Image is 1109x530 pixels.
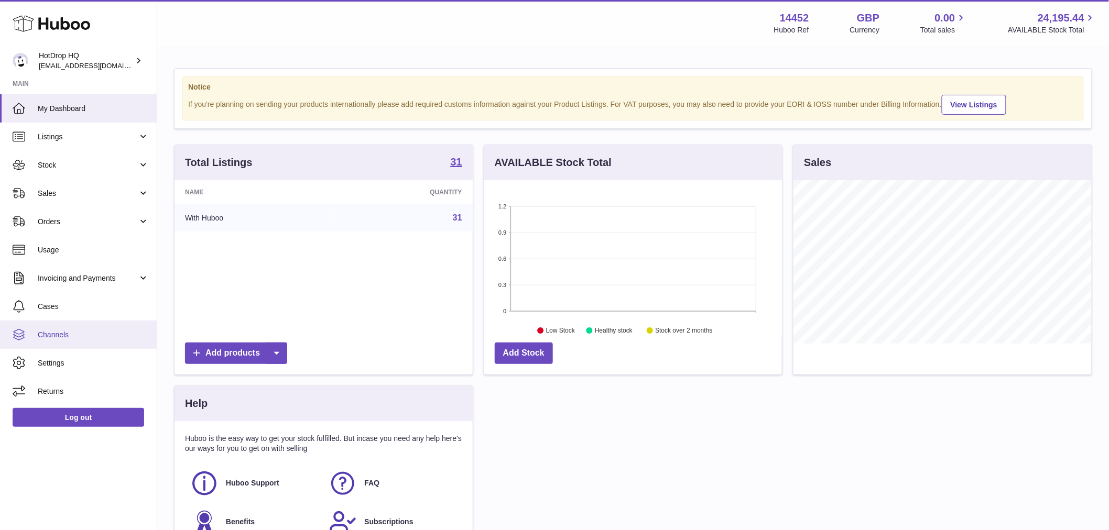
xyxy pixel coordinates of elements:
[1008,25,1096,35] span: AVAILABLE Stock Total
[774,25,809,35] div: Huboo Ref
[39,61,154,70] span: [EMAIL_ADDRESS][DOMAIN_NAME]
[38,217,138,227] span: Orders
[780,11,809,25] strong: 14452
[850,25,880,35] div: Currency
[364,478,379,488] span: FAQ
[38,387,149,396] span: Returns
[38,245,149,255] span: Usage
[498,203,506,209] text: 1.2
[498,256,506,262] text: 0.6
[226,517,255,527] span: Benefits
[655,327,712,335] text: Stock over 2 months
[175,204,332,231] td: With Huboo
[804,156,831,170] h3: Sales
[13,408,144,427] a: Log out
[185,434,462,454] p: Huboo is the easy way to get your stock fulfilled. But incase you need any help here's our ways f...
[495,156,612,170] h3: AVAILABLE Stock Total
[498,282,506,288] text: 0.3
[38,189,138,198] span: Sales
[498,229,506,236] text: 0.9
[364,517,413,527] span: Subscriptions
[1008,11,1096,35] a: 24,195.44 AVAILABLE Stock Total
[38,104,149,114] span: My Dashboard
[38,358,149,368] span: Settings
[38,302,149,312] span: Cases
[188,93,1078,115] div: If you're planning on sending your products internationally please add required customs informati...
[503,308,506,314] text: 0
[920,25,967,35] span: Total sales
[38,132,138,142] span: Listings
[495,343,553,364] a: Add Stock
[450,157,462,167] strong: 31
[332,180,473,204] th: Quantity
[920,11,967,35] a: 0.00 Total sales
[38,160,138,170] span: Stock
[190,469,318,498] a: Huboo Support
[185,156,253,170] h3: Total Listings
[39,51,133,71] div: HotDrop HQ
[1038,11,1084,25] span: 24,195.44
[226,478,279,488] span: Huboo Support
[185,396,208,411] h3: Help
[185,343,287,364] a: Add products
[329,469,456,498] a: FAQ
[546,327,575,335] text: Low Stock
[595,327,633,335] text: Healthy stock
[13,53,28,69] img: internalAdmin-14452@internal.huboo.com
[450,157,462,169] a: 31
[453,213,462,222] a: 31
[38,273,138,283] span: Invoicing and Payments
[935,11,955,25] span: 0.00
[175,180,332,204] th: Name
[857,11,879,25] strong: GBP
[942,95,1006,115] a: View Listings
[188,82,1078,92] strong: Notice
[38,330,149,340] span: Channels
